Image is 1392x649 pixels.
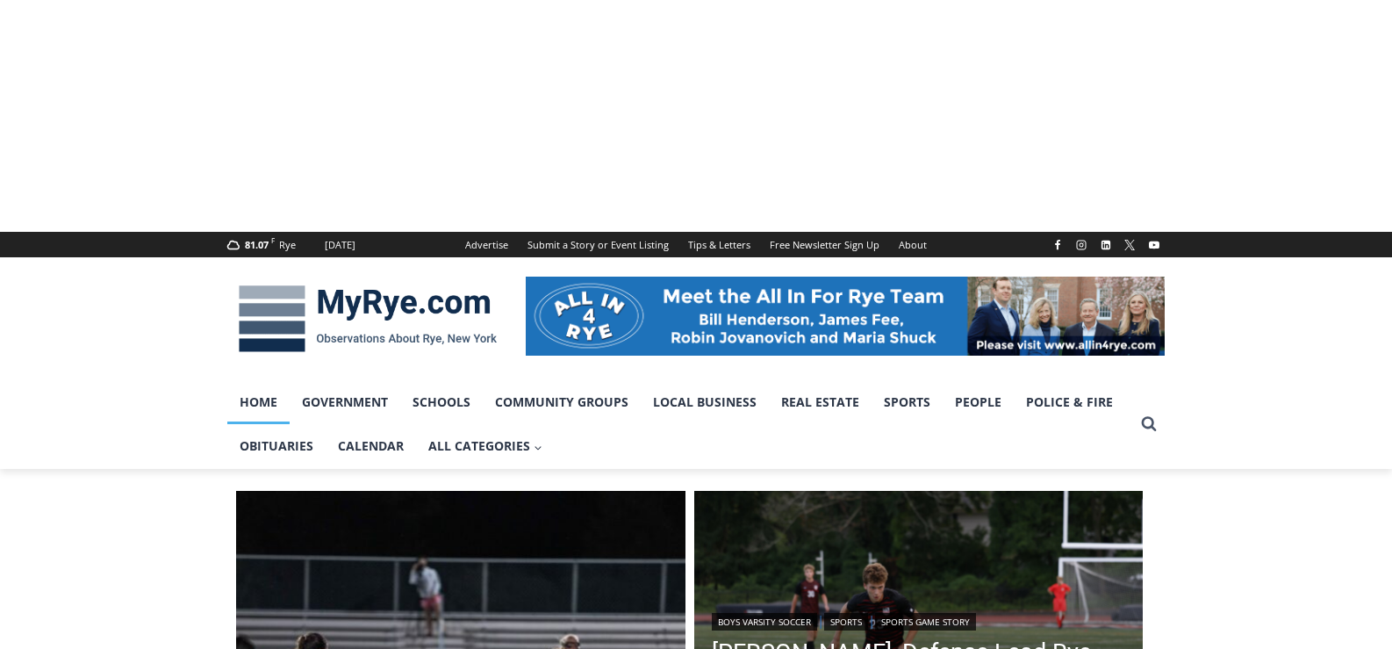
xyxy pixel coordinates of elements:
div: Rye [279,237,296,253]
button: View Search Form [1133,408,1165,440]
a: Linkedin [1095,234,1116,256]
a: Sports Game Story [875,613,976,631]
div: | | [712,609,1126,631]
span: F [271,235,275,245]
a: Home [227,380,290,424]
a: Advertise [456,232,518,257]
span: All Categories [428,436,542,456]
a: YouTube [1144,234,1165,256]
a: Calendar [326,424,416,468]
a: People [943,380,1014,424]
nav: Primary Navigation [227,380,1133,469]
a: Real Estate [769,380,872,424]
a: Tips & Letters [678,232,760,257]
a: Facebook [1047,234,1068,256]
a: Boys Varsity Soccer [712,613,817,631]
a: Sports [824,613,868,631]
img: All in for Rye [526,277,1165,356]
a: Community Groups [483,380,641,424]
a: X [1119,234,1140,256]
a: Government [290,380,400,424]
span: 81.07 [245,238,269,251]
a: Free Newsletter Sign Up [760,232,889,257]
div: [DATE] [325,237,355,253]
a: All Categories [416,424,555,468]
a: Sports [872,380,943,424]
a: Submit a Story or Event Listing [518,232,678,257]
img: MyRye.com [227,273,508,364]
a: Local Business [641,380,769,424]
a: Instagram [1071,234,1092,256]
nav: Secondary Navigation [456,232,936,257]
a: About [889,232,936,257]
a: Police & Fire [1014,380,1125,424]
a: Obituaries [227,424,326,468]
a: Schools [400,380,483,424]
